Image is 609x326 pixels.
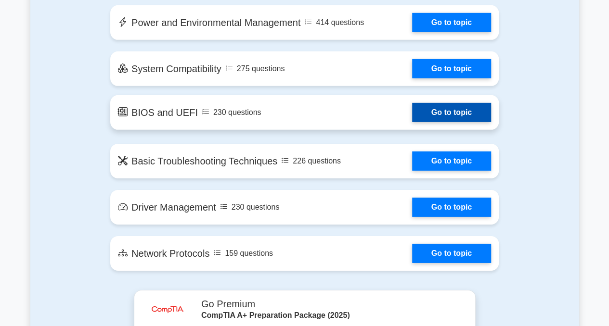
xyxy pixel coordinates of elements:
a: Go to topic [412,59,491,78]
a: Go to topic [412,198,491,217]
a: Go to topic [412,151,491,171]
a: Go to topic [412,103,491,122]
a: Go to topic [412,13,491,32]
a: Go to topic [412,244,491,263]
